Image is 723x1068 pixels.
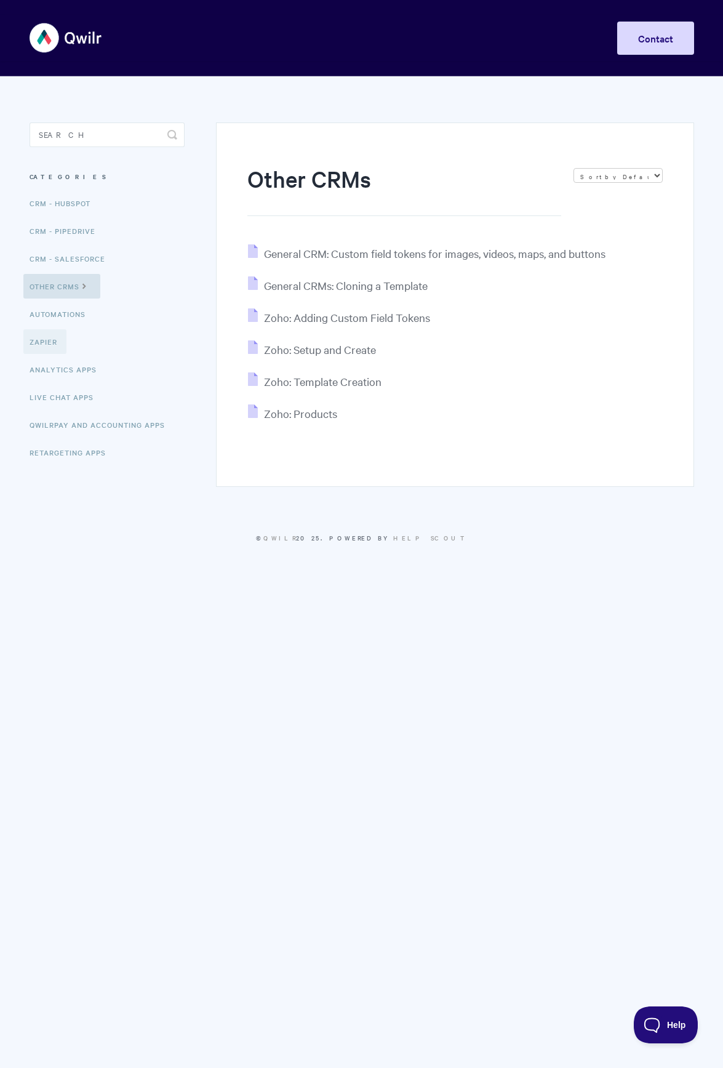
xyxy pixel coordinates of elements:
[264,342,376,356] span: Zoho: Setup and Create
[617,22,694,55] a: Contact
[263,533,296,542] a: Qwilr
[30,357,106,382] a: Analytics Apps
[30,122,185,147] input: Search
[23,329,66,354] a: Zapier
[23,274,100,299] a: Other CRMs
[30,15,103,61] img: Qwilr Help Center
[248,246,605,260] a: General CRM: Custom field tokens for images, videos, maps, and buttons
[329,533,468,542] span: Powered by
[573,168,663,183] select: Page reloads on selection
[30,532,694,544] p: © 2025.
[30,219,105,243] a: CRM - Pipedrive
[248,374,381,388] a: Zoho: Template Creation
[247,163,561,216] h1: Other CRMs
[30,246,114,271] a: CRM - Salesforce
[264,278,428,292] span: General CRMs: Cloning a Template
[30,385,103,409] a: Live Chat Apps
[393,533,468,542] a: Help Scout
[634,1006,698,1043] iframe: Toggle Customer Support
[264,310,430,324] span: Zoho: Adding Custom Field Tokens
[264,246,605,260] span: General CRM: Custom field tokens for images, videos, maps, and buttons
[248,310,430,324] a: Zoho: Adding Custom Field Tokens
[248,406,337,420] a: Zoho: Products
[30,191,100,215] a: CRM - HubSpot
[248,278,428,292] a: General CRMs: Cloning a Template
[30,412,174,437] a: QwilrPay and Accounting Apps
[30,302,95,326] a: Automations
[248,342,376,356] a: Zoho: Setup and Create
[30,166,185,188] h3: Categories
[264,406,337,420] span: Zoho: Products
[264,374,381,388] span: Zoho: Template Creation
[30,440,115,465] a: Retargeting Apps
